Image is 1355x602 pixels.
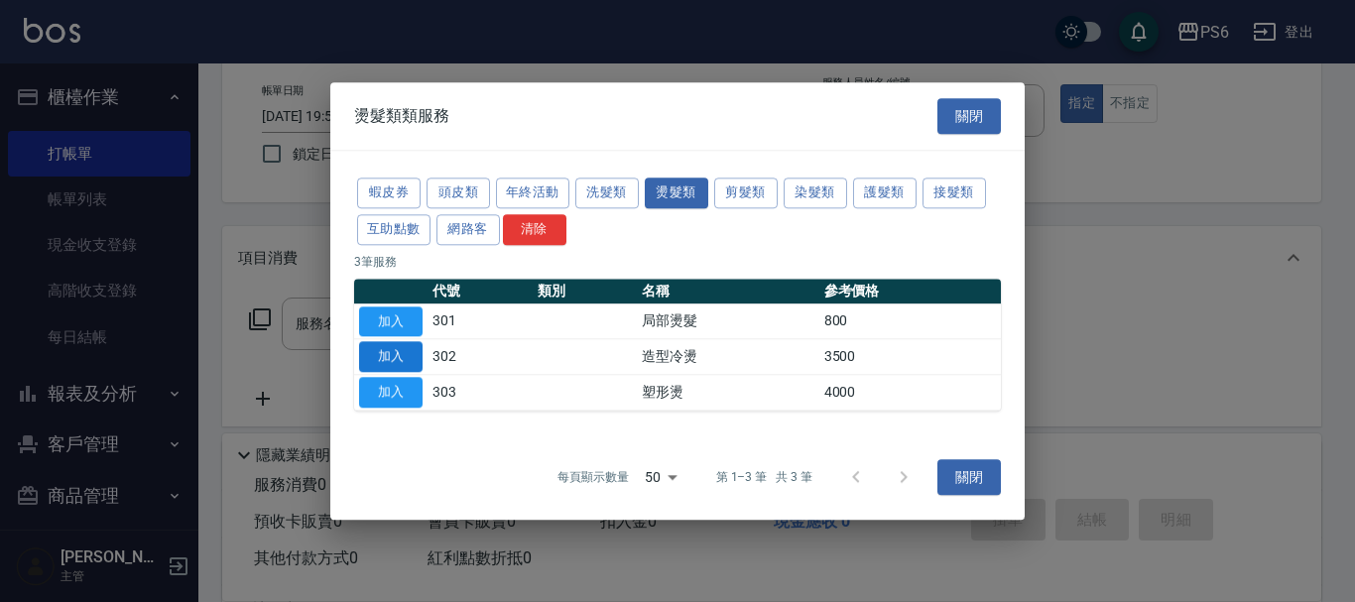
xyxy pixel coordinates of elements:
td: 800 [819,303,1001,339]
button: 關閉 [937,98,1001,135]
button: 護髮類 [853,178,917,208]
th: 代號 [428,279,533,304]
span: 燙髮類類服務 [354,106,449,126]
td: 塑形燙 [637,375,818,411]
button: 接髮類 [923,178,986,208]
button: 關閉 [937,459,1001,496]
td: 局部燙髮 [637,303,818,339]
button: 網路客 [436,214,500,245]
td: 造型冷燙 [637,339,818,375]
button: 染髮類 [784,178,847,208]
td: 3500 [819,339,1001,375]
p: 第 1–3 筆 共 3 筆 [716,468,812,486]
td: 301 [428,303,533,339]
th: 名稱 [637,279,818,304]
td: 302 [428,339,533,375]
button: 洗髮類 [575,178,639,208]
th: 參考價格 [819,279,1001,304]
button: 頭皮類 [427,178,490,208]
th: 類別 [533,279,638,304]
p: 每頁顯示數量 [557,468,629,486]
button: 燙髮類 [645,178,708,208]
p: 3 筆服務 [354,253,1001,271]
td: 303 [428,375,533,411]
button: 互助點數 [357,214,431,245]
button: 年終活動 [496,178,569,208]
td: 4000 [819,375,1001,411]
button: 清除 [503,214,566,245]
button: 蝦皮券 [357,178,421,208]
button: 加入 [359,306,423,337]
button: 剪髮類 [714,178,778,208]
button: 加入 [359,342,423,373]
button: 加入 [359,377,423,408]
div: 50 [637,450,684,504]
